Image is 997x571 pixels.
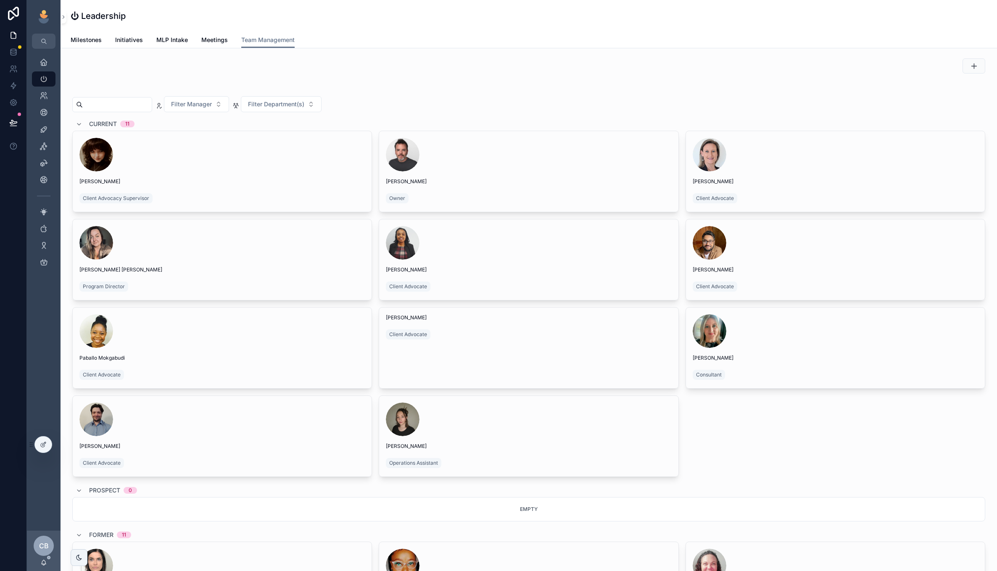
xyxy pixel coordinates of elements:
a: Operations Assistant [386,458,441,468]
a: Client Advocate [79,370,124,380]
div: scrollable content [27,49,61,281]
a: Program Director [79,282,128,292]
span: [PERSON_NAME] [386,266,671,273]
span: [PERSON_NAME] [693,355,978,361]
img: App logo [37,10,50,24]
span: Meetings [201,36,228,44]
span: Consultant [696,371,722,378]
div: 11 [125,121,129,127]
a: MLP Intake [156,32,188,49]
div: 0 [129,487,132,494]
h1: ⏻ Leadership [71,10,126,22]
a: Client Advocate [386,282,430,292]
span: [PERSON_NAME] [79,443,365,450]
span: Filter Manager [171,100,212,108]
a: [PERSON_NAME]Client Advocate [379,307,678,389]
a: [PERSON_NAME]Client Advocate [686,131,985,212]
span: Client Advocate [83,371,121,378]
a: Consultant [693,370,725,380]
a: Client Advocacy Supervisor [79,193,153,203]
span: Former [89,531,113,539]
span: Client Advocate [696,283,734,290]
span: Filter Department(s) [248,100,304,108]
span: [PERSON_NAME] [693,266,978,273]
span: Paballo Mokgabudi [79,355,365,361]
a: Team Management [241,32,295,48]
span: Prospect [89,486,120,495]
a: [PERSON_NAME]Client Advocate [379,219,678,300]
span: Current [89,120,117,128]
span: Program Director [83,283,125,290]
span: Client Advocate [83,460,121,466]
span: [PERSON_NAME] [79,178,365,185]
span: [PERSON_NAME] [386,314,671,321]
span: [PERSON_NAME] [693,178,978,185]
a: Milestones [71,32,102,49]
span: MLP Intake [156,36,188,44]
a: Client Advocate [693,282,737,292]
a: Initiatives [115,32,143,49]
a: [PERSON_NAME]Consultant [686,307,985,389]
span: [PERSON_NAME] [386,178,671,185]
a: [PERSON_NAME]Operations Assistant [379,395,678,477]
a: Client Advocate [386,329,430,339]
div: 11 [122,532,126,538]
a: Client Advocate [693,193,737,203]
span: Team Management [241,36,295,44]
span: [PERSON_NAME] [PERSON_NAME] [79,266,365,273]
span: Owner [389,195,405,202]
a: [PERSON_NAME]Owner [379,131,678,212]
span: Empty [520,506,538,512]
a: [PERSON_NAME] [PERSON_NAME]Program Director [72,219,372,300]
span: Client Advocacy Supervisor [83,195,149,202]
a: [PERSON_NAME]Client Advocate [686,219,985,300]
a: [PERSON_NAME]Client Advocacy Supervisor [72,131,372,212]
a: [PERSON_NAME]Client Advocate [72,395,372,477]
a: Owner [386,193,409,203]
span: Client Advocate [389,283,427,290]
a: Client Advocate [79,458,124,468]
button: Select Button [164,96,229,112]
span: Milestones [71,36,102,44]
span: Client Advocate [696,195,734,202]
a: Paballo MokgabudiClient Advocate [72,307,372,389]
span: CB [39,541,49,551]
span: Operations Assistant [389,460,438,466]
span: Initiatives [115,36,143,44]
a: Meetings [201,32,228,49]
span: Client Advocate [389,331,427,338]
button: Select Button [241,96,322,112]
span: [PERSON_NAME] [386,443,671,450]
